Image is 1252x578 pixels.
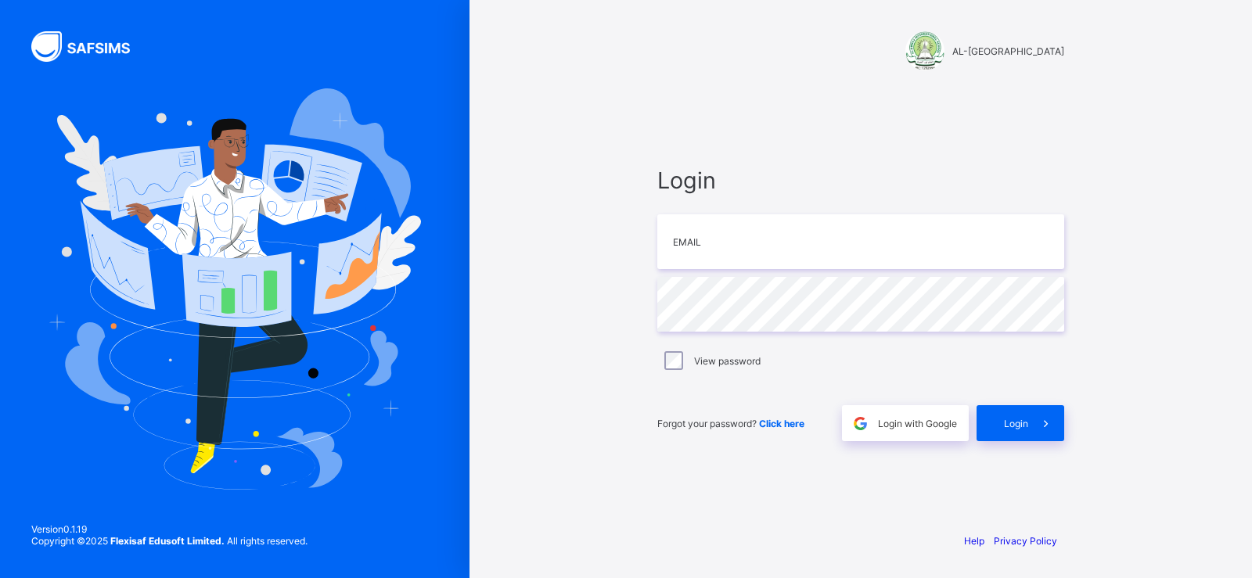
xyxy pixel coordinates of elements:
img: google.396cfc9801f0270233282035f929180a.svg [851,415,869,433]
span: Login with Google [878,418,957,429]
span: Version 0.1.19 [31,523,308,535]
img: SAFSIMS Logo [31,31,149,62]
span: AL-[GEOGRAPHIC_DATA] [952,45,1064,57]
span: Forgot your password? [657,418,804,429]
span: Copyright © 2025 All rights reserved. [31,535,308,547]
a: Click here [759,418,804,429]
label: View password [694,355,761,367]
span: Login [1004,418,1028,429]
a: Help [964,535,984,547]
a: Privacy Policy [994,535,1057,547]
strong: Flexisaf Edusoft Limited. [110,535,225,547]
img: Hero Image [49,88,421,489]
span: Login [657,167,1064,194]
